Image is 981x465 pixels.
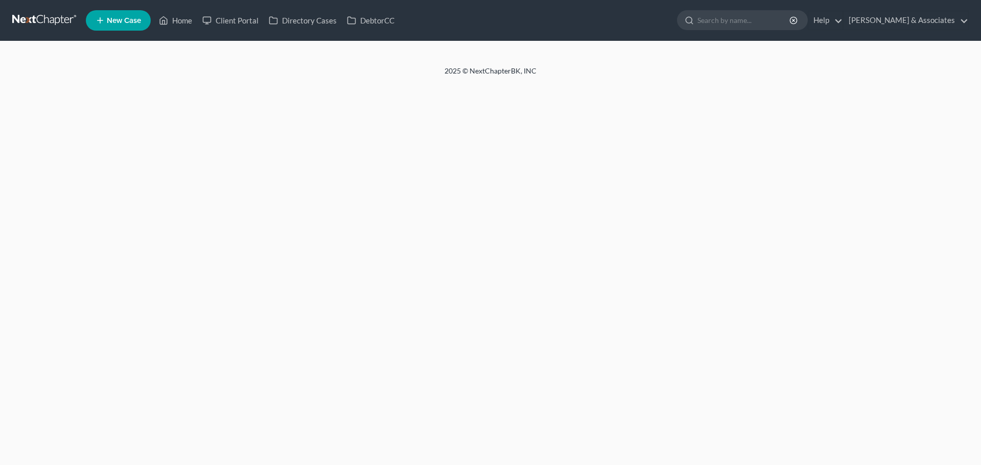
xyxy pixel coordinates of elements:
a: Client Portal [197,11,264,30]
a: [PERSON_NAME] & Associates [844,11,968,30]
span: New Case [107,17,141,25]
a: Help [808,11,843,30]
a: Directory Cases [264,11,342,30]
div: 2025 © NextChapterBK, INC [199,66,782,84]
a: DebtorCC [342,11,400,30]
a: Home [154,11,197,30]
input: Search by name... [697,11,791,30]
